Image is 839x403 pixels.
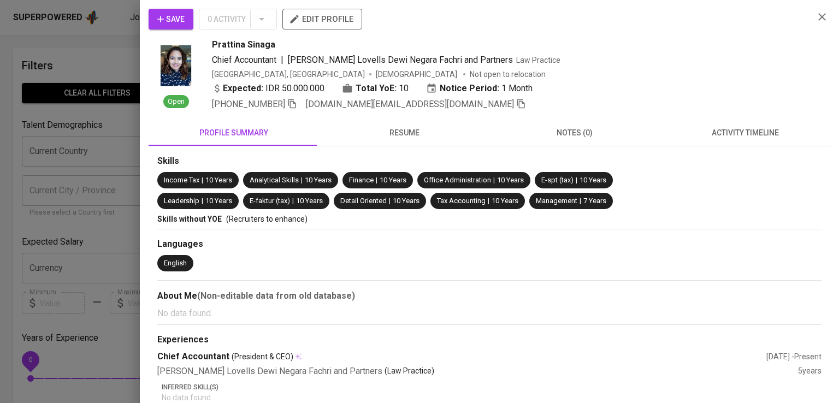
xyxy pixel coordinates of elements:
span: Analytical Skills [250,176,299,184]
div: 5 years [798,365,822,378]
span: 10 Years [580,176,606,184]
div: 1 Month [426,82,533,95]
div: About Me [157,289,822,303]
b: (Non-editable data from old database) [197,291,355,301]
span: 10 Years [205,197,232,205]
span: 10 Years [296,197,323,205]
span: | [301,175,303,186]
span: | [376,175,377,186]
div: Experiences [157,334,822,346]
div: Chief Accountant [157,351,766,363]
span: E-spt (tax) [541,176,574,184]
span: Chief Accountant [212,55,276,65]
span: [PHONE_NUMBER] [212,99,285,109]
span: | [576,175,577,186]
span: | [389,196,391,206]
span: edit profile [291,12,353,26]
span: [DEMOGRAPHIC_DATA] [376,69,459,80]
span: 10 Years [492,197,518,205]
b: Total YoE: [356,82,397,95]
div: IDR 50.000.000 [212,82,324,95]
img: 4e86dd9958e3898c55652f42bd48eaa4.jpeg [149,38,203,93]
div: [GEOGRAPHIC_DATA], [GEOGRAPHIC_DATA] [212,69,365,80]
div: [PERSON_NAME] Lovells Dewi Negara Fachri and Partners [157,365,798,378]
span: Management [536,197,577,205]
span: | [202,196,203,206]
span: | [488,196,489,206]
p: Inferred Skill(s) [162,382,822,392]
span: 7 Years [583,197,606,205]
span: 10 Years [205,176,232,184]
button: edit profile [282,9,362,29]
span: Income Tax [164,176,199,184]
span: | [202,175,203,186]
span: Prattina Sinaga [212,38,275,51]
span: 10 Years [393,197,419,205]
span: Skills without YOE [157,215,222,223]
span: resume [326,126,483,140]
span: Office Administration [424,176,491,184]
div: Languages [157,238,822,251]
div: Skills [157,155,822,168]
p: Not open to relocation [470,69,546,80]
div: English [164,258,187,269]
span: E-faktur (tax) [250,197,290,205]
span: (Recruiters to enhance) [226,215,308,223]
span: Save [157,13,185,26]
p: No data found. [162,392,822,403]
span: Law Practice [516,56,560,64]
b: Notice Period: [440,82,499,95]
b: Expected: [223,82,263,95]
span: (President & CEO) [232,351,293,362]
span: 10 Years [305,176,332,184]
p: No data found. [157,307,822,320]
div: [DATE] - Present [766,351,822,362]
span: | [292,196,294,206]
span: 10 Years [497,176,524,184]
span: | [493,175,495,186]
a: edit profile [282,14,362,23]
span: notes (0) [496,126,653,140]
p: (Law Practice) [385,365,434,378]
span: 10 Years [380,176,406,184]
button: Save [149,9,193,29]
span: Tax Accounting [437,197,486,205]
span: | [281,54,283,67]
span: Finance [349,176,374,184]
span: | [580,196,581,206]
span: Detail Oriented [340,197,387,205]
span: [PERSON_NAME] Lovells Dewi Negara Fachri and Partners [288,55,513,65]
span: 10 [399,82,409,95]
span: [DOMAIN_NAME][EMAIL_ADDRESS][DOMAIN_NAME] [306,99,514,109]
span: Open [163,97,189,107]
span: profile summary [155,126,312,140]
span: Leadership [164,197,199,205]
span: activity timeline [666,126,824,140]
